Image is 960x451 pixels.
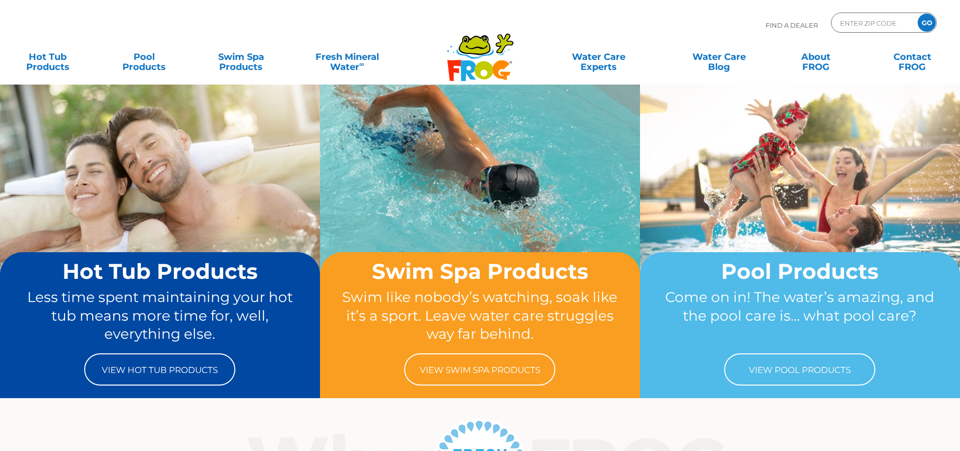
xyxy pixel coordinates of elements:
a: View Pool Products [724,353,875,386]
a: View Hot Tub Products [84,353,235,386]
h2: Hot Tub Products [19,260,301,283]
h2: Swim Spa Products [339,260,621,283]
p: Less time spent maintaining your hot tub means more time for, well, everything else. [19,288,301,343]
img: home-banner-pool-short [640,84,960,323]
p: Find A Dealer [765,13,818,38]
h2: Pool Products [659,260,941,283]
sup: ∞ [359,60,364,68]
a: Hot TubProducts [10,47,85,67]
a: PoolProducts [107,47,182,67]
a: View Swim Spa Products [404,353,555,386]
img: home-banner-swim-spa-short [320,84,640,323]
a: Water CareBlog [681,47,756,67]
p: Swim like nobody’s watching, soak like it’s a sport. Leave water care struggles way far behind. [339,288,621,343]
a: AboutFROG [778,47,853,67]
input: GO [918,14,936,32]
a: Water CareExperts [538,47,660,67]
a: ContactFROG [875,47,950,67]
p: Come on in! The water’s amazing, and the pool care is… what pool care? [659,288,941,343]
a: Swim SpaProducts [204,47,279,67]
img: Frog Products Logo [441,20,519,82]
a: Fresh MineralWater∞ [300,47,394,67]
